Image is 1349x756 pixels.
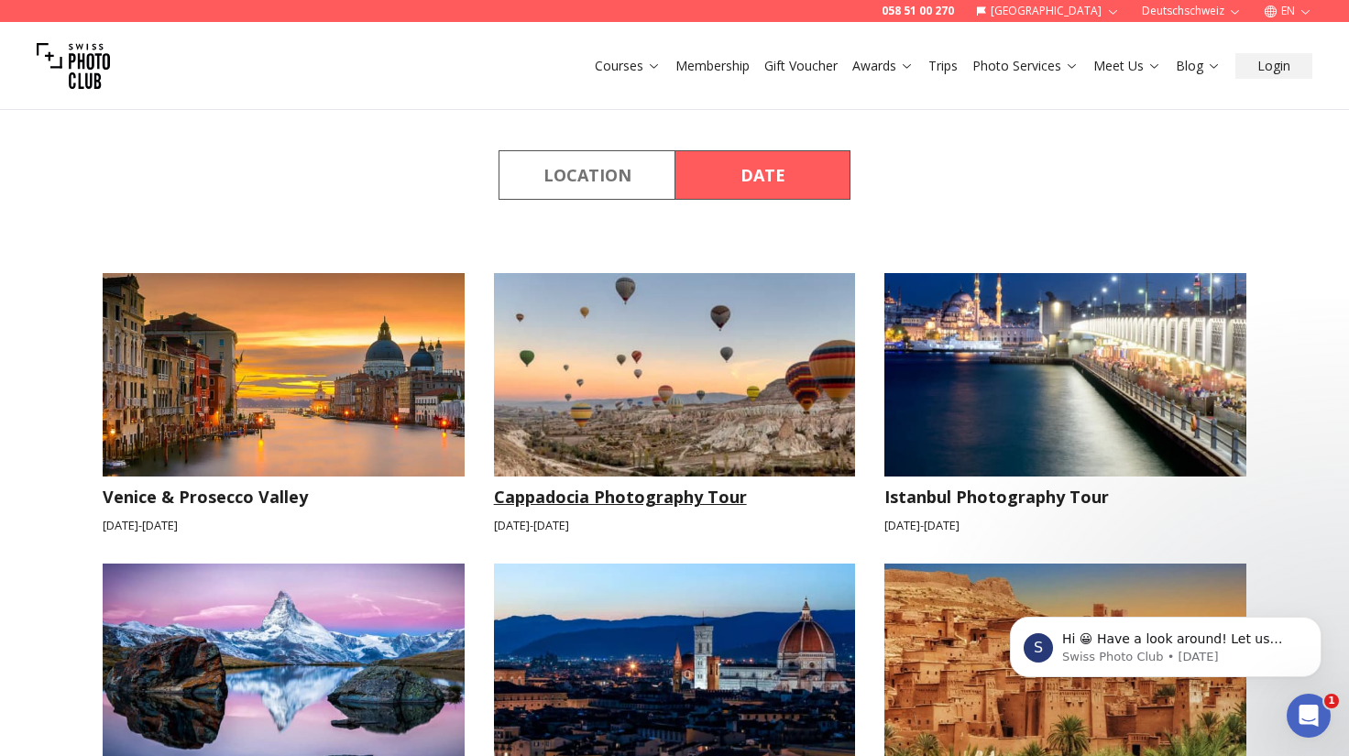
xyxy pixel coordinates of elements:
span: 1 [1324,694,1339,708]
a: Istanbul Photography TourIstanbul Photography Tour[DATE]-[DATE] [884,273,1246,534]
img: Swiss photo club [37,29,110,103]
button: Meet Us [1086,53,1168,79]
button: Login [1235,53,1312,79]
small: [DATE] - [DATE] [884,517,1246,534]
button: Blog [1168,53,1228,79]
h3: Venice & Prosecco Valley [103,484,465,509]
a: Cappadocia Photography TourCappadocia Photography Tour[DATE]-[DATE] [494,273,856,534]
button: Trips [921,53,965,79]
h3: Cappadocia Photography Tour [494,484,856,509]
a: 058 51 00 270 [882,4,954,18]
h3: Istanbul Photography Tour [884,484,1246,509]
a: Trips [928,57,958,75]
img: Cappadocia Photography Tour [494,273,856,477]
a: Blog [1176,57,1221,75]
button: Membership [668,53,757,79]
a: Awards [852,57,914,75]
button: Awards [845,53,921,79]
button: Photo Services [965,53,1086,79]
button: By Location [499,150,674,200]
a: Gift Voucher [764,57,838,75]
iframe: Intercom notifications message [982,578,1349,707]
a: Meet Us [1093,57,1161,75]
button: Gift Voucher [757,53,845,79]
div: Course filter [499,150,850,200]
button: Courses [587,53,668,79]
a: Membership [675,57,750,75]
iframe: Intercom live chat [1287,694,1331,738]
img: Venice & Prosecco Valley [84,263,482,487]
a: Courses [595,57,661,75]
a: Photo Services [972,57,1079,75]
small: [DATE] - [DATE] [103,517,465,534]
a: Venice & Prosecco ValleyVenice & Prosecco Valley[DATE]-[DATE] [103,273,465,534]
img: Istanbul Photography Tour [867,263,1265,487]
button: By Date [674,150,850,200]
small: [DATE] - [DATE] [494,517,856,534]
